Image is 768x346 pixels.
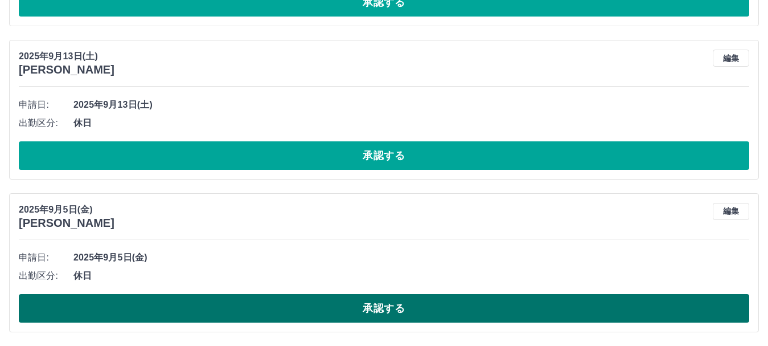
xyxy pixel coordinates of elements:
[19,217,114,230] h3: [PERSON_NAME]
[73,269,749,283] span: 休日
[19,50,114,63] p: 2025年9月13日(土)
[73,98,749,112] span: 2025年9月13日(土)
[19,203,114,217] p: 2025年9月5日(金)
[19,269,73,283] span: 出勤区分:
[713,203,749,220] button: 編集
[73,116,749,130] span: 休日
[19,116,73,130] span: 出勤区分:
[73,251,749,264] span: 2025年9月5日(金)
[713,50,749,67] button: 編集
[19,98,73,112] span: 申請日:
[19,294,749,323] button: 承認する
[19,63,114,76] h3: [PERSON_NAME]
[19,251,73,264] span: 申請日:
[19,141,749,170] button: 承認する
